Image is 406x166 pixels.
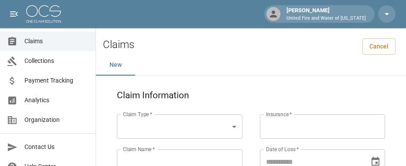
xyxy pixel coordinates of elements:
label: Claim Name [123,145,155,153]
a: Cancel [362,38,396,55]
span: Payment Tracking [24,76,89,85]
span: Organization [24,115,89,125]
span: Claims [24,37,89,46]
span: Analytics [24,96,89,105]
label: Date of Loss [266,145,299,153]
label: Claim Type [123,111,152,118]
div: dynamic tabs [96,55,406,76]
p: United Fire and Water of [US_STATE] [287,15,366,22]
h2: Claims [103,38,134,51]
span: Contact Us [24,142,89,152]
label: Insurance [266,111,292,118]
span: Collections [24,56,89,66]
img: ocs-logo-white-transparent.png [26,5,61,23]
button: open drawer [5,5,23,23]
button: New [96,55,135,76]
div: [PERSON_NAME] [283,6,369,22]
